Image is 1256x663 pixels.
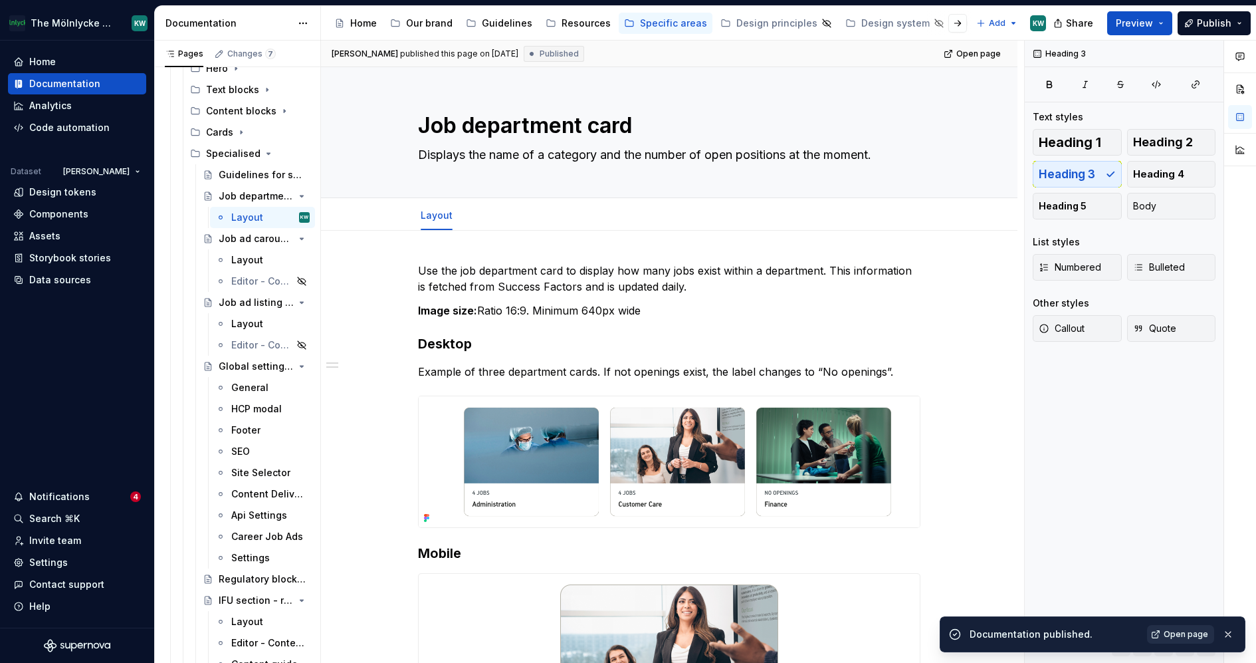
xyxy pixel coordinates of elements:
[421,209,453,221] a: Layout
[300,211,308,224] div: KW
[197,356,315,377] a: Global settings block
[8,182,146,203] a: Design tokens
[206,104,276,118] div: Content blocks
[1033,254,1122,281] button: Numbered
[3,9,152,37] button: The Mölnlycke ExperienceKW
[9,15,25,31] img: 91fb9bbd-befe-470e-ae9b-8b56c3f0f44a.png
[419,396,920,527] img: f0e40dfa-91a9-4e49-9111-f3a9875aed7e.png
[210,334,315,356] a: Editor - Content tab
[736,17,817,30] div: Design principles
[8,203,146,225] a: Components
[1033,110,1083,124] div: Text styles
[231,466,290,479] div: Site Selector
[231,381,268,394] div: General
[219,232,294,245] div: Job ad carousel section (Not done yet)
[210,207,315,228] a: LayoutKW
[562,17,611,30] div: Resources
[210,462,315,483] a: Site Selector
[185,122,315,143] div: Cards
[197,164,315,186] a: Guidelines for specialised blocks
[8,596,146,617] button: Help
[989,18,1005,29] span: Add
[482,17,532,30] div: Guidelines
[231,615,263,628] div: Layout
[418,364,920,380] p: Example of three department cards. If not openings exist, the label changes to “No openings”.
[231,445,250,458] div: SEO
[265,49,276,59] span: 7
[715,13,837,34] a: Design principles
[231,424,261,437] div: Footer
[1116,17,1153,30] span: Preview
[231,317,263,331] div: Layout
[197,186,315,207] a: Job department card
[1033,193,1122,219] button: Heading 5
[350,17,377,30] div: Home
[332,49,398,59] span: [PERSON_NAME]
[619,13,712,34] a: Specific areas
[231,509,287,522] div: Api Settings
[210,398,315,420] a: HCP modal
[418,263,920,295] p: Use the job department card to display how many jobs exist within a department. This information ...
[29,55,56,68] div: Home
[1039,261,1101,274] span: Numbered
[29,556,68,569] div: Settings
[418,303,920,319] p: Ratio 16:9. Minimum 640px wide
[231,636,307,650] div: Editor - Content tab
[231,211,263,224] div: Layout
[1039,199,1087,213] span: Heading 5
[210,377,315,398] a: General
[1066,17,1093,30] span: Share
[197,292,315,313] a: Job ad listing section (Not done yet)
[185,100,315,122] div: Content blocks
[1133,168,1184,181] span: Heading 4
[231,338,292,352] div: Editor - Content tab
[185,143,315,164] div: Specialised
[219,168,307,182] div: Guidelines for specialised blocks
[329,13,382,34] a: Home
[29,121,110,134] div: Code automation
[640,17,707,30] div: Specific areas
[840,13,950,34] a: Design system
[1133,199,1156,213] span: Body
[1178,11,1251,35] button: Publish
[8,247,146,269] a: Storybook stories
[11,166,41,177] div: Dataset
[31,17,116,30] div: The Mölnlycke Experience
[1039,322,1085,335] span: Callout
[418,334,920,353] h3: Desktop
[1127,161,1216,188] button: Heading 4
[1127,315,1216,342] button: Quote
[8,225,146,247] a: Assets
[1133,261,1185,274] span: Bulleted
[415,144,918,166] textarea: Displays the name of a category and the number of open positions at the moment.
[8,51,146,72] a: Home
[29,578,104,591] div: Contact support
[197,590,315,611] a: IFU section - regulatory block
[1147,625,1214,644] a: Open page
[970,628,1139,641] div: Documentation published.
[210,611,315,632] a: Layout
[1127,129,1216,156] button: Heading 2
[1033,129,1122,156] button: Heading 1
[185,79,315,100] div: Text blocks
[134,18,146,29] div: KW
[197,228,315,249] a: Job ad carousel section (Not done yet)
[29,600,51,613] div: Help
[1033,235,1080,249] div: List styles
[206,83,259,96] div: Text blocks
[540,49,579,59] span: Published
[44,639,110,652] svg: Supernova Logo
[1107,11,1172,35] button: Preview
[29,77,100,90] div: Documentation
[219,190,294,203] div: Job department card
[1133,322,1176,335] span: Quote
[972,14,1022,33] button: Add
[8,269,146,291] a: Data sources
[219,594,294,607] div: IFU section - regulatory block
[210,271,315,292] a: Editor - Content tab
[231,551,270,565] div: Settings
[210,420,315,441] a: Footer
[329,10,970,37] div: Page tree
[1164,629,1208,640] span: Open page
[861,17,930,30] div: Design system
